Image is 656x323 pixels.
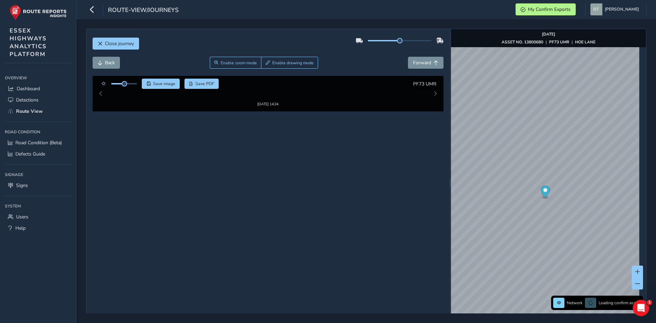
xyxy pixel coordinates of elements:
[210,57,261,69] button: Zoom
[17,85,40,92] span: Dashboard
[5,148,71,160] a: Defects Guide
[408,57,443,69] button: Forward
[247,86,289,93] img: Thumbnail frame
[5,127,71,137] div: Road Condition
[528,6,571,13] span: My Confirm Exports
[633,300,649,316] iframe: Intercom live chat
[5,94,71,106] a: Detections
[184,79,219,89] button: PDF
[5,211,71,223] a: Users
[105,40,134,47] span: Close journey
[567,300,583,306] span: Network
[590,3,641,15] button: [PERSON_NAME]
[142,79,180,89] button: Save
[105,59,115,66] span: Back
[15,225,26,231] span: Help
[5,106,71,117] a: Route View
[108,6,179,15] span: route-view/journeys
[153,81,175,86] span: Save image
[15,151,45,157] span: Defects Guide
[575,39,596,45] strong: HOE LANE
[5,137,71,148] a: Road Condition (Beta)
[16,214,28,220] span: Users
[413,81,436,87] span: PF73 UMR
[605,3,639,15] span: [PERSON_NAME]
[5,73,71,83] div: Overview
[16,97,39,103] span: Detections
[195,81,214,86] span: Save PDF
[5,170,71,180] div: Signage
[93,57,120,69] button: Back
[16,182,28,189] span: Signs
[247,93,289,98] div: [DATE] 14:24
[590,3,602,15] img: diamond-layout
[10,5,67,20] img: rr logo
[5,180,71,191] a: Signs
[541,186,550,200] div: Map marker
[16,108,43,115] span: Route View
[5,201,71,211] div: System
[599,300,641,306] span: Loading confirm assets
[272,60,314,66] span: Enable drawing mode
[5,83,71,94] a: Dashboard
[542,31,555,37] strong: [DATE]
[502,39,543,45] strong: ASSET NO. 13800680
[647,300,652,305] span: 1
[413,59,431,66] span: Forward
[261,57,318,69] button: Draw
[15,139,62,146] span: Road Condition (Beta)
[502,39,596,45] div: | |
[221,60,257,66] span: Enable zoom mode
[93,38,139,50] button: Close journey
[549,39,569,45] strong: PF73 UMR
[10,27,47,58] span: ESSEX HIGHWAYS ANALYTICS PLATFORM
[516,3,576,15] button: My Confirm Exports
[5,223,71,234] a: Help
